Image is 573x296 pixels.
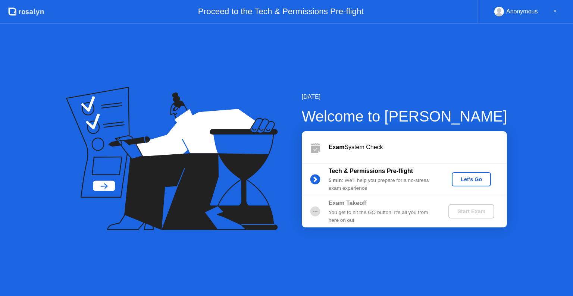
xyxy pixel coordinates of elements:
div: [DATE] [302,92,507,101]
b: 5 min [329,177,342,183]
div: Anonymous [506,7,538,16]
div: ▼ [553,7,557,16]
button: Start Exam [448,204,494,218]
div: : We’ll help you prepare for a no-stress exam experience [329,177,436,192]
div: Let's Go [455,176,488,182]
button: Let's Go [452,172,491,186]
b: Exam [329,144,345,150]
div: System Check [329,143,507,152]
div: Start Exam [451,208,491,214]
div: You get to hit the GO button! It’s all you from here on out [329,209,436,224]
b: Exam Takeoff [329,200,367,206]
div: Welcome to [PERSON_NAME] [302,105,507,127]
b: Tech & Permissions Pre-flight [329,168,413,174]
